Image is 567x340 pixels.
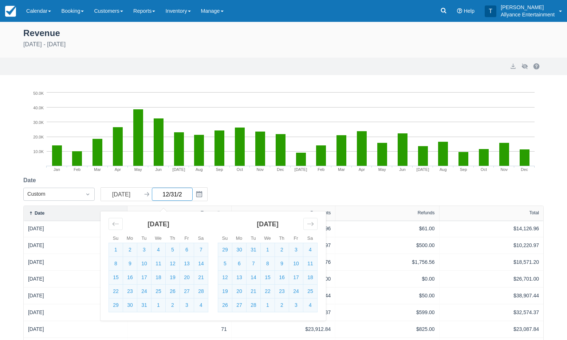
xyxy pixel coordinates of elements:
td: Selected. Friday, January 20, 2023 [180,271,194,285]
td: Selected. Tuesday, January 3, 2023 [137,243,151,257]
td: Selected. Friday, March 3, 2023 [289,298,303,312]
td: Selected. Monday, February 27, 2023 [232,298,247,312]
td: Selected. Wednesday, February 1, 2023 [261,243,275,257]
small: Su [113,236,118,241]
p: [PERSON_NAME] [501,4,555,11]
tspan: 30.0K [34,120,44,125]
td: Selected. Saturday, February 11, 2023 [303,257,318,271]
div: $38,907.44 [444,292,539,300]
tspan: [DATE] [417,167,429,172]
td: Selected. Tuesday, February 21, 2023 [247,285,261,298]
div: Revenue [23,26,544,39]
tspan: Feb [74,167,81,172]
tspan: Nov [257,167,264,172]
td: Selected. Friday, January 6, 2023 [180,243,194,257]
td: Selected. Saturday, February 4, 2023 [303,243,318,257]
small: Th [279,236,284,241]
tspan: Dec [521,167,528,172]
strong: [DATE] [147,220,169,228]
td: Selected. Tuesday, February 28, 2023 [247,298,261,312]
label: Date [23,176,39,185]
td: Selected. Saturday, January 7, 2023 [194,243,208,257]
tspan: Jun [399,167,406,172]
small: Su [222,236,228,241]
div: $10,220.97 [444,242,539,249]
div: $61.00 [340,225,434,232]
div: $825.00 [340,325,434,333]
tspan: Jun [155,167,162,172]
tspan: Oct [481,167,487,172]
td: Selected. Monday, January 9, 2023 [123,257,137,271]
td: Selected. Wednesday, January 25, 2023 [151,285,166,298]
td: Selected. Friday, January 13, 2023 [180,257,194,271]
div: $26,701.00 [444,275,539,283]
a: [DATE] [28,325,44,333]
div: Move forward to switch to the next month. [303,218,318,230]
input: End Date [152,188,193,201]
td: Selected. Tuesday, February 14, 2023 [247,271,261,285]
small: Fr [294,236,298,241]
div: $14,126.96 [444,225,539,232]
tspan: 10.0K [34,150,44,154]
td: Selected. Monday, January 30, 2023 [123,298,137,312]
small: Th [170,236,175,241]
div: $18,571.20 [444,258,539,266]
img: checkfront-main-nav-mini-logo.png [5,6,16,17]
i: Help [457,8,462,13]
div: Move backward to switch to the previous month. [109,218,123,230]
td: Selected. Friday, February 24, 2023 [289,285,303,298]
td: Selected. Sunday, January 1, 2023 [109,243,123,257]
div: Date [35,211,44,216]
td: Selected. Thursday, February 2, 2023 [275,243,289,257]
td: Selected. Thursday, February 2, 2023 [166,298,180,312]
td: Selected. Saturday, March 4, 2023 [303,298,318,312]
button: export [509,62,517,71]
td: Selected. Sunday, January 29, 2023 [109,298,123,312]
tspan: Aug [440,167,447,172]
td: Selected. Wednesday, February 22, 2023 [261,285,275,298]
td: Selected. Wednesday, January 18, 2023 [151,271,166,285]
small: Sa [307,236,313,241]
div: Total [529,210,539,215]
tspan: Apr [115,167,121,172]
td: Selected. Monday, January 16, 2023 [123,271,137,285]
div: $599.00 [340,309,434,316]
td: Selected. Thursday, January 19, 2023 [166,271,180,285]
td: Selected. Sunday, January 15, 2023 [109,271,123,285]
td: Selected. Wednesday, February 8, 2023 [261,257,275,271]
small: We [264,236,271,241]
td: Selected. Monday, January 23, 2023 [123,285,137,298]
td: Selected. Friday, January 27, 2023 [180,285,194,298]
a: [DATE] [28,292,44,300]
tspan: Apr [359,167,365,172]
div: $1,756.56 [340,258,434,266]
td: Selected. Monday, January 30, 2023 [232,243,247,257]
td: Selected. Sunday, February 12, 2023 [218,271,232,285]
td: Selected. Saturday, February 25, 2023 [303,285,318,298]
td: Selected. Sunday, February 26, 2023 [218,298,232,312]
td: Selected. Saturday, January 14, 2023 [194,257,208,271]
td: Selected. Tuesday, January 24, 2023 [137,285,151,298]
tspan: Aug [196,167,203,172]
tspan: [DATE] [295,167,307,172]
td: Selected. Wednesday, March 1, 2023 [261,298,275,312]
div: Refunds [418,210,435,215]
input: Start Date [101,188,142,201]
tspan: 20.0K [34,135,44,140]
td: Selected. Thursday, March 2, 2023 [275,298,289,312]
a: [DATE] [28,309,44,316]
small: We [155,236,162,241]
td: Selected. Tuesday, February 7, 2023 [247,257,261,271]
td: Selected. Friday, February 3, 2023 [180,298,194,312]
div: $50.00 [340,292,434,300]
div: Transactions [201,210,227,215]
tspan: May [378,167,386,172]
tspan: Mar [338,167,345,172]
tspan: Sep [460,167,467,172]
td: Selected. Sunday, February 5, 2023 [218,257,232,271]
td: Selected. Sunday, January 29, 2023 [218,243,232,257]
td: Selected. Thursday, February 16, 2023 [275,271,289,285]
td: Selected. Saturday, January 28, 2023 [194,285,208,298]
div: Custom [27,190,78,198]
tspan: Mar [94,167,101,172]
